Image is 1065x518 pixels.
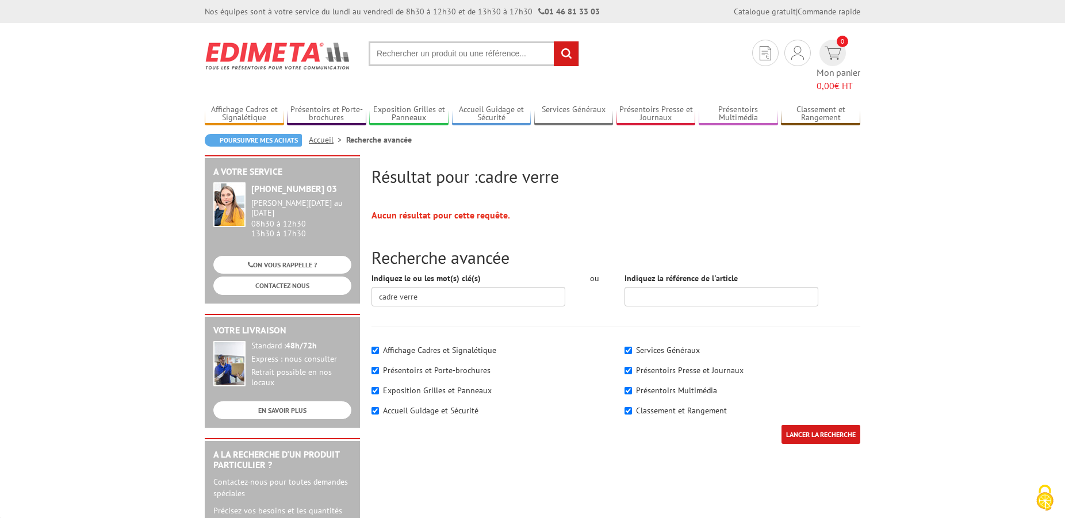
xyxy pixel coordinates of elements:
[309,135,346,145] a: Accueil
[383,345,496,355] label: Affichage Cadres et Signalétique
[817,80,834,91] span: 0,00
[371,209,510,221] strong: Aucun résultat pour cette requête.
[371,407,379,415] input: Accueil Guidage et Sécurité
[817,40,860,93] a: devis rapide 0 Mon panier 0,00€ HT
[213,476,351,499] p: Contactez-nous pour toutes demandes spéciales
[734,6,796,17] a: Catalogue gratuit
[760,46,771,60] img: devis rapide
[554,41,579,66] input: rechercher
[1030,484,1059,512] img: Cookies (fenêtre modale)
[625,387,632,394] input: Présentoirs Multimédia
[371,367,379,374] input: Présentoirs et Porte-brochures
[213,182,246,227] img: widget-service.jpg
[205,134,302,147] a: Poursuivre mes achats
[538,6,600,17] strong: 01 46 81 33 03
[583,273,607,284] div: ou
[383,365,491,375] label: Présentoirs et Porte-brochures
[383,405,478,416] label: Accueil Guidage et Sécurité
[371,387,379,394] input: Exposition Grilles et Panneaux
[625,347,632,354] input: Services Généraux
[213,167,351,177] h2: A votre service
[625,367,632,374] input: Présentoirs Presse et Journaux
[286,340,317,351] strong: 48h/72h
[636,345,700,355] label: Services Généraux
[791,46,804,60] img: devis rapide
[213,325,351,336] h2: Votre livraison
[213,341,246,386] img: widget-livraison.jpg
[734,6,860,17] div: |
[213,277,351,294] a: CONTACTEZ-NOUS
[251,341,351,351] div: Standard :
[251,183,337,194] strong: [PHONE_NUMBER] 03
[205,6,600,17] div: Nos équipes sont à votre service du lundi au vendredi de 8h30 à 12h30 et de 13h30 à 17h30
[346,134,412,145] li: Recherche avancée
[699,105,778,124] a: Présentoirs Multimédia
[251,367,351,388] div: Retrait possible en nos locaux
[251,354,351,364] div: Express : nous consulter
[452,105,531,124] a: Accueil Guidage et Sécurité
[205,34,351,77] img: Edimeta
[371,273,481,284] label: Indiquez le ou les mot(s) clé(s)
[369,41,579,66] input: Rechercher un produit ou une référence...
[781,425,860,444] input: LANCER LA RECHERCHE
[817,66,860,93] span: Mon panier
[371,167,860,186] h2: Résultat pour :
[837,36,848,47] span: 0
[371,248,860,267] h2: Recherche avancée
[781,105,860,124] a: Classement et Rangement
[213,450,351,470] h2: A la recherche d'un produit particulier ?
[251,198,351,238] div: 08h30 à 12h30 13h30 à 17h30
[825,47,841,60] img: devis rapide
[616,105,696,124] a: Présentoirs Presse et Journaux
[636,365,744,375] label: Présentoirs Presse et Journaux
[369,105,449,124] a: Exposition Grilles et Panneaux
[534,105,614,124] a: Services Généraux
[1025,479,1065,518] button: Cookies (fenêtre modale)
[371,347,379,354] input: Affichage Cadres et Signalétique
[636,405,727,416] label: Classement et Rangement
[478,165,559,187] span: cadre verre
[625,407,632,415] input: Classement et Rangement
[383,385,492,396] label: Exposition Grilles et Panneaux
[636,385,717,396] label: Présentoirs Multimédia
[213,256,351,274] a: ON VOUS RAPPELLE ?
[625,273,738,284] label: Indiquez la référence de l'article
[205,105,284,124] a: Affichage Cadres et Signalétique
[251,198,351,218] div: [PERSON_NAME][DATE] au [DATE]
[287,105,366,124] a: Présentoirs et Porte-brochures
[798,6,860,17] a: Commande rapide
[817,79,860,93] span: € HT
[213,401,351,419] a: EN SAVOIR PLUS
